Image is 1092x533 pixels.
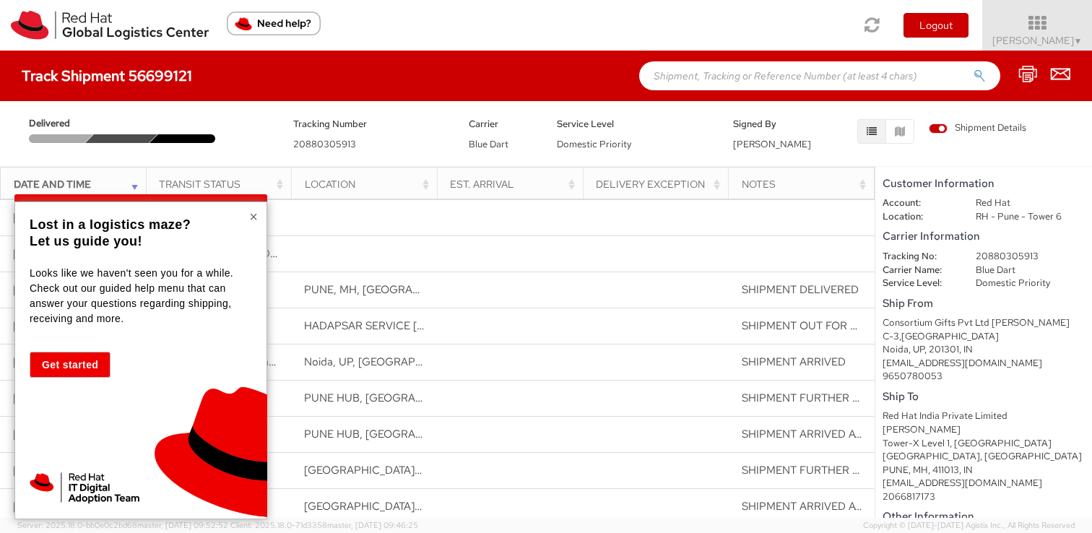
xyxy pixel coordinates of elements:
[304,499,673,513] span: MUMBAI HUB, BHIWANDI, MAHARASHTRA
[304,463,673,477] span: MUMBAI HUB, BHIWANDI, MAHARASHTRA
[29,117,91,131] span: Delivered
[742,282,859,297] span: SHIPMENT DELIVERED
[872,264,965,277] dt: Carrier Name:
[883,370,1085,383] div: 9650780053
[249,209,258,224] button: Close
[596,177,724,191] div: Delivery Exception
[883,511,1085,523] h5: Other Information
[30,234,142,248] strong: Let us guide you!
[742,427,974,441] span: SHIPMENT ARRIVED AT HUB
[863,520,1075,532] span: Copyright © [DATE]-[DATE] Agistix Inc., All Rights Reserved
[883,464,1085,477] div: PUNE, MH, 411013, IN
[304,355,469,369] span: Noida, UP, IN
[557,119,711,129] h5: Service Level
[883,409,1085,436] div: Red Hat India Private Limited [PERSON_NAME]
[883,343,1085,357] div: Noida, UP, 201301, IN
[11,11,209,40] img: rh-logistics-00dfa346123c4ec078e1.svg
[872,277,965,290] dt: Service Level:
[733,119,799,129] h5: Signed By
[30,217,191,232] strong: Lost in a logistics maze?
[30,266,248,326] p: Looks like we haven't seen you for a while. Check out our guided help menu that can answer your q...
[872,210,965,224] dt: Location:
[293,138,356,150] span: 20880305913
[305,177,433,191] div: Location
[872,196,965,210] dt: Account:
[469,119,535,129] h5: Carrier
[883,477,1085,490] div: [EMAIL_ADDRESS][DOMAIN_NAME]
[742,463,919,477] span: SHIPMENT FURTHER CONNECTED
[327,520,418,530] span: master, [DATE] 09:46:25
[742,318,902,333] span: SHIPMENT OUT FOR DELIVERY
[14,177,142,191] div: Date and Time
[883,330,1085,344] div: C-3,[GEOGRAPHIC_DATA]
[137,520,228,530] span: master, [DATE] 09:52:52
[872,250,965,264] dt: Tracking No:
[22,68,192,84] h4: Track Shipment 56699121
[557,138,631,150] span: Domestic Priority
[304,282,473,297] span: PUNE, MH, IN
[733,138,811,150] span: [PERSON_NAME]
[230,520,418,530] span: Client: 2025.18.0-71d3358
[742,391,919,405] span: SHIPMENT FURTHER CONNECTED
[639,61,1000,90] input: Shipment, Tracking or Reference Number (at least 4 chars)
[883,316,1085,330] div: Consortium Gifts Pvt Ltd [PERSON_NAME]
[883,437,1085,464] div: Tower-X Level 1, [GEOGRAPHIC_DATA] [GEOGRAPHIC_DATA], [GEOGRAPHIC_DATA]
[17,520,228,530] span: Server: 2025.18.0-bb0e0c2bd68
[304,391,592,405] span: PUNE HUB, KONDHWA, MAHARASHTRA
[903,13,968,38] button: Logout
[1074,35,1083,47] span: ▼
[30,352,110,378] button: Get started
[742,177,870,191] div: Notes
[929,121,1026,135] span: Shipment Details
[304,427,592,441] span: PUNE HUB, KONDHWA, MAHARASHTRA
[450,177,578,191] div: Est. Arrival
[159,177,287,191] div: Transit Status
[227,12,321,35] button: Need help?
[883,391,1085,403] h5: Ship To
[742,355,846,369] span: SHIPMENT ARRIVED
[929,121,1026,137] label: Shipment Details
[469,138,508,150] span: Blue Dart
[883,357,1085,370] div: [EMAIL_ADDRESS][DOMAIN_NAME]
[883,490,1085,504] div: 2066817173
[742,499,974,513] span: SHIPMENT ARRIVED AT HUB
[992,34,1083,47] span: [PERSON_NAME]
[883,178,1085,190] h5: Customer Information
[883,298,1085,310] h5: Ship From
[293,119,448,129] h5: Tracking Number
[883,230,1085,243] h5: Carrier Information
[304,318,756,333] span: HADAPSAR SERVICE CENTRE, PUNE, MAHARASHTRA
